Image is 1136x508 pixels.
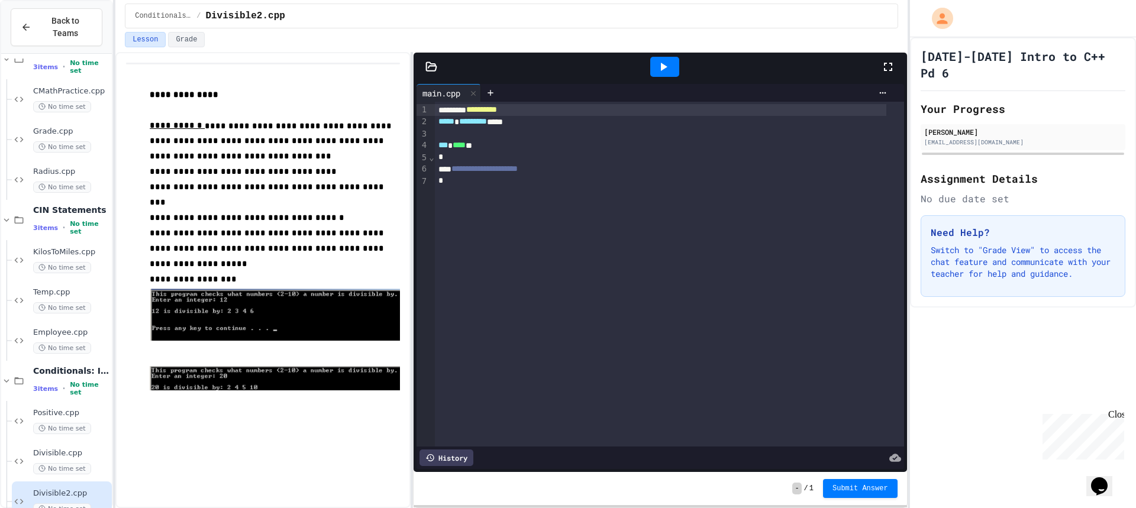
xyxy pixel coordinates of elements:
button: Grade [168,32,205,47]
button: Submit Answer [823,479,898,498]
span: No time set [33,463,91,474]
p: Switch to "Grade View" to access the chat feature and communicate with your teacher for help and ... [931,244,1115,280]
div: [PERSON_NAME] [924,127,1122,137]
div: 5 [417,152,428,164]
span: No time set [33,141,91,153]
button: Back to Teams [11,8,102,46]
div: 4 [417,140,428,151]
div: main.cpp [417,84,481,102]
span: / [196,11,201,21]
span: CMathPractice.cpp [33,86,109,96]
div: [EMAIL_ADDRESS][DOMAIN_NAME] [924,138,1122,147]
span: Back to Teams [38,15,92,40]
span: No time set [33,182,91,193]
h3: Need Help? [931,225,1115,240]
button: Lesson [125,32,166,47]
div: No due date set [921,192,1125,206]
span: Employee.cpp [33,328,109,338]
span: Conditionals: If-Statements [33,365,109,376]
h1: [DATE]-[DATE] Intro to C++ Pd 6 [921,48,1125,81]
span: CIN Statements [33,205,109,215]
h2: Assignment Details [921,170,1125,187]
span: 3 items [33,385,58,393]
span: No time set [33,423,91,434]
span: No time set [33,262,91,273]
span: Temp.cpp [33,287,109,297]
span: Fold line [428,153,434,162]
div: main.cpp [417,87,466,99]
span: Radius.cpp [33,167,109,177]
span: Positive.cpp [33,408,109,418]
span: No time set [70,59,109,75]
span: No time set [70,220,109,235]
span: • [63,384,65,393]
span: - [792,483,801,494]
span: Submit Answer [832,484,888,493]
span: / [804,484,808,493]
iframe: chat widget [1086,461,1124,496]
div: My Account [919,5,956,32]
span: 3 items [33,63,58,71]
span: No time set [33,342,91,354]
span: Divisible.cpp [33,448,109,458]
span: 3 items [33,224,58,232]
h2: Your Progress [921,101,1125,117]
span: Conditionals: If-Statements [135,11,192,21]
div: History [419,449,473,466]
iframe: chat widget [1038,409,1124,460]
div: Chat with us now!Close [5,5,82,75]
span: Grade.cpp [33,127,109,137]
div: 6 [417,163,428,175]
span: Divisible2.cpp [33,488,109,499]
div: 3 [417,128,428,140]
div: 1 [417,104,428,116]
span: No time set [33,101,91,112]
span: No time set [70,381,109,396]
div: 7 [417,176,428,187]
span: Divisible2.cpp [205,9,285,23]
span: • [63,62,65,72]
span: • [63,223,65,232]
span: 1 [809,484,814,493]
span: No time set [33,302,91,313]
div: 2 [417,116,428,128]
span: KilosToMiles.cpp [33,247,109,257]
